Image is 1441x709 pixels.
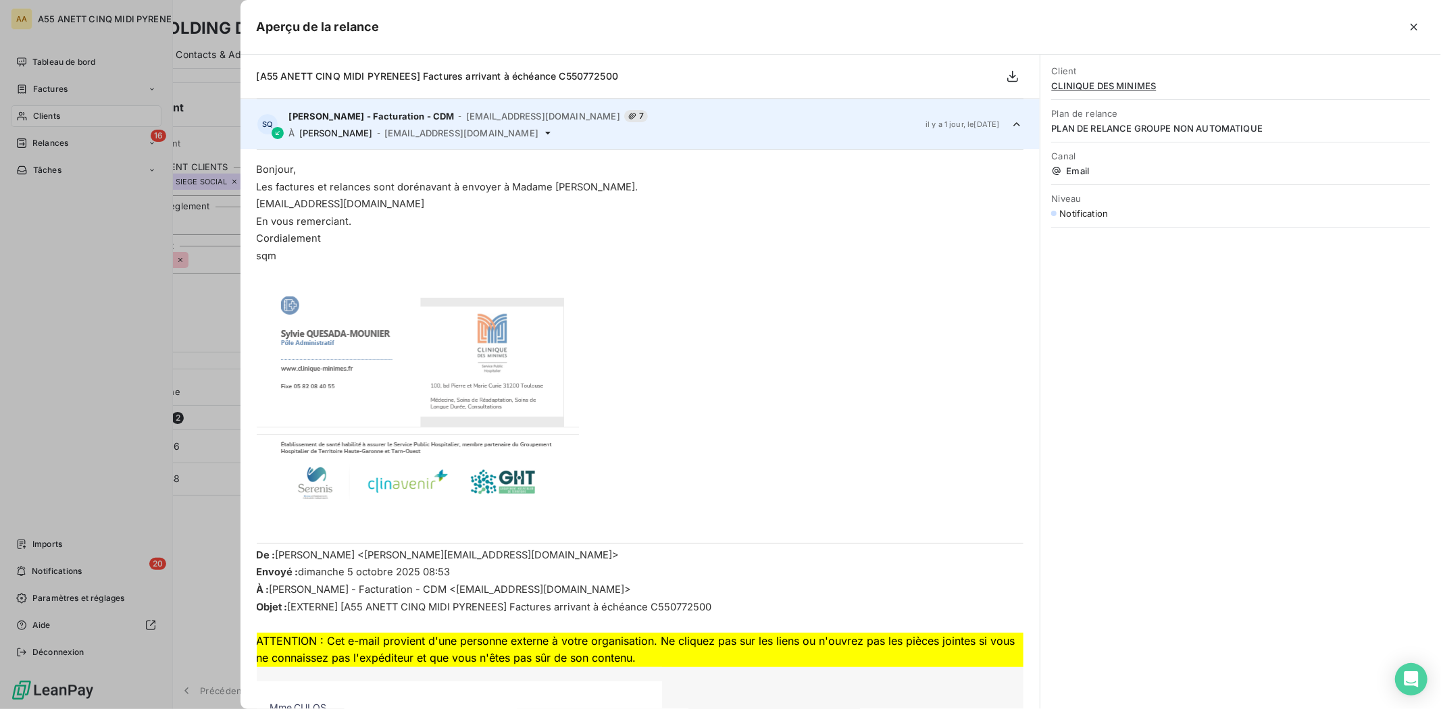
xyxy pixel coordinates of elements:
span: [EMAIL_ADDRESS][DOMAIN_NAME] [384,128,538,138]
span: ATTENTION : Cet e-mail provient d'une personne externe à votre organisation. Ne cliquez pas sur l... [257,634,1015,665]
span: Niveau [1051,193,1430,204]
span: Notification [1059,208,1108,219]
span: [PERSON_NAME] <[PERSON_NAME][EMAIL_ADDRESS][DOMAIN_NAME]> dimanche 5 octobre 2025 08:53 [PERSON_N... [257,549,712,613]
div: SQ [257,113,278,135]
span: - [377,129,380,137]
span: Les factures et relances sont dorénavant à envoyer à Madame [PERSON_NAME]. [257,181,638,193]
b: Envoyé : [257,566,299,578]
span: - [458,112,461,120]
span: Cordialement [257,232,322,244]
span: [A55 ANETT CINQ MIDI PYRENEES] Factures arrivant à échéance C550772500 [257,70,619,82]
span: sqm [257,250,277,262]
span: À [289,128,295,138]
span: CLINIQUE DES MINIMES [1051,80,1430,91]
span: PLAN DE RELANCE GROUPE NON AUTOMATIQUE [1051,123,1430,134]
span: En vous remerciant. [257,215,352,228]
h5: Aperçu de la relance [257,18,380,36]
div: Open Intercom Messenger [1395,663,1427,695]
b: À : [257,583,270,596]
span: Bonjour, [257,163,297,176]
span: [PERSON_NAME] [299,128,373,138]
b: Objet : [257,601,288,613]
span: Canal [1051,151,1430,161]
span: [EMAIL_ADDRESS][DOMAIN_NAME] [466,111,620,122]
span: De : [257,549,276,561]
a: [EMAIL_ADDRESS][DOMAIN_NAME] [257,198,425,210]
span: Plan de relance [1051,108,1430,119]
span: Client [1051,65,1430,76]
span: [PERSON_NAME] - Facturation - CDM [289,111,455,122]
img: image001.png [257,282,584,525]
span: 7 [624,110,648,122]
span: il y a 1 jour , le [DATE] [926,120,999,128]
span: Email [1051,165,1430,176]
